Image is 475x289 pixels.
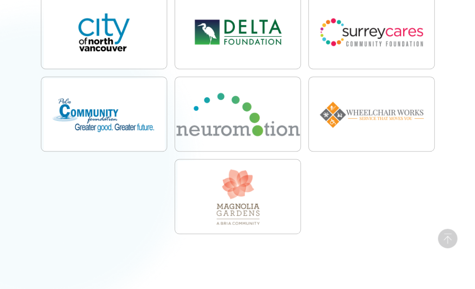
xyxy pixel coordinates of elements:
img: neuromotion-assistlist-partner [175,77,301,152]
img: port-coquitlam-community-foundation-assistlist-partner [41,77,168,152]
img: magnolia-gardens-assistlist-partner [175,159,301,234]
img: wheelchair-works-assistlist-partner [309,77,435,152]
